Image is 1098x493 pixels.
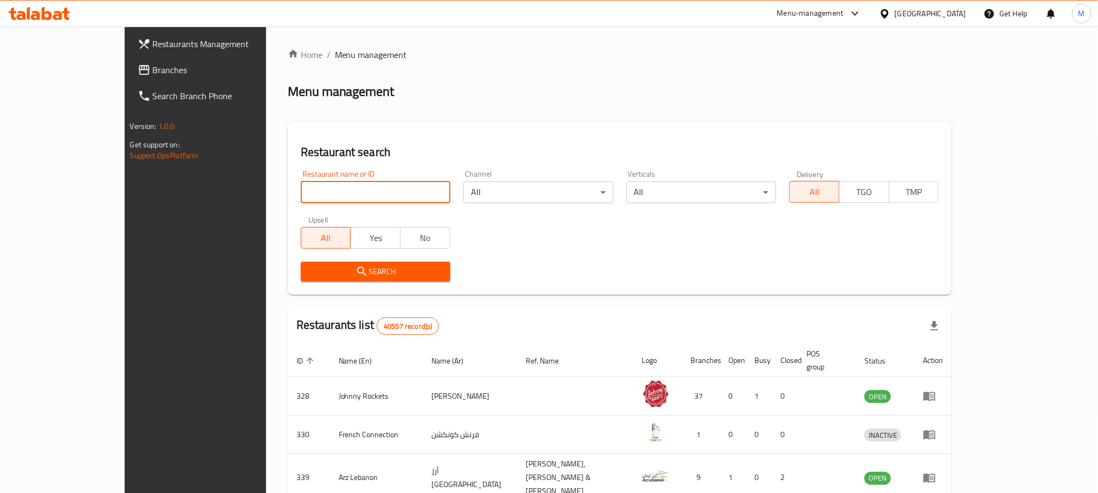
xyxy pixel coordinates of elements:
span: 40557 record(s) [377,321,438,332]
span: OPEN [864,472,891,484]
span: Restaurants Management [153,37,299,50]
span: Ref. Name [526,354,573,367]
td: فرنش كونكشن [423,416,517,454]
td: 0 [720,416,746,454]
td: 1 [746,377,772,416]
button: Search [301,262,450,282]
span: Name (En) [339,354,386,367]
span: All [306,230,347,246]
div: Menu-management [777,7,844,20]
td: 0 [746,416,772,454]
span: Name (Ar) [431,354,477,367]
span: INACTIVE [864,429,901,442]
span: 1.0.0 [158,119,175,133]
li: / [327,48,331,61]
div: Menu [923,390,943,403]
div: OPEN [864,390,891,403]
th: Open [720,344,746,377]
span: M [1078,8,1085,20]
th: Busy [746,344,772,377]
div: Export file [921,313,947,339]
div: All [626,181,776,203]
div: [GEOGRAPHIC_DATA] [895,8,966,20]
label: Delivery [797,170,824,178]
span: Menu management [335,48,407,61]
button: Yes [350,227,401,249]
span: POS group [807,347,843,373]
span: TMP [894,184,935,200]
td: 0 [772,416,798,454]
button: All [301,227,351,249]
td: French Connection [330,416,423,454]
button: TMP [889,181,939,203]
span: Search [309,265,442,278]
span: Search Branch Phone [153,89,299,102]
a: Restaurants Management [129,31,308,57]
img: French Connection [642,419,669,446]
input: Search for restaurant name or ID.. [301,181,450,203]
img: Johnny Rockets [642,380,669,407]
span: Branches [153,63,299,76]
button: All [789,181,839,203]
th: Branches [682,344,720,377]
th: Logo [634,344,682,377]
span: OPEN [864,391,891,403]
div: Menu [923,428,943,441]
h2: Menu management [288,83,395,100]
span: All [794,184,835,200]
a: Branches [129,57,308,83]
td: [PERSON_NAME] [423,377,517,416]
nav: breadcrumb [288,48,952,61]
span: Version: [130,119,157,133]
td: 0 [720,377,746,416]
td: Johnny Rockets [330,377,423,416]
td: 328 [288,377,330,416]
div: All [463,181,613,203]
img: Arz Lebanon [642,462,669,489]
td: 0 [772,377,798,416]
a: Search Branch Phone [129,83,308,109]
td: 330 [288,416,330,454]
button: TGO [839,181,889,203]
div: Total records count [377,317,439,335]
span: Status [864,354,900,367]
h2: Restaurants list [296,317,440,335]
span: No [405,230,446,246]
th: Action [914,344,952,377]
span: Yes [355,230,396,246]
span: ID [296,354,317,367]
th: Closed [772,344,798,377]
span: Get support on: [130,138,180,152]
td: 1 [682,416,720,454]
div: Menu [923,471,943,484]
td: 37 [682,377,720,416]
button: No [400,227,450,249]
div: OPEN [864,472,891,485]
a: Support.OpsPlatform [130,148,199,163]
label: Upsell [308,216,328,224]
h2: Restaurant search [301,144,939,160]
span: TGO [844,184,885,200]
